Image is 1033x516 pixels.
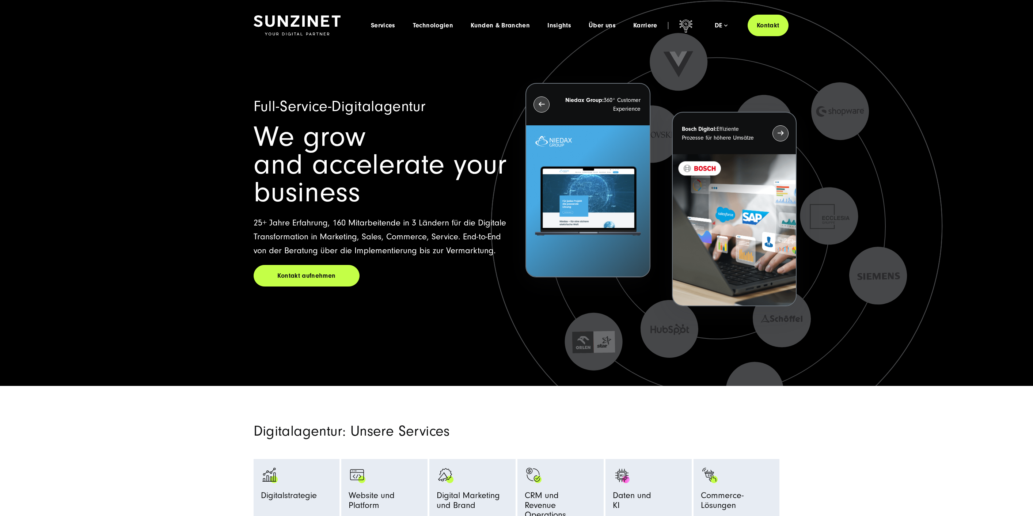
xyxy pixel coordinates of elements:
a: Karriere [633,22,657,29]
button: Bosch Digital:Effiziente Prozesse für höhere Umsätze BOSCH - Kundeprojekt - Digital Transformatio... [672,112,797,307]
p: 360° Customer Experience [563,96,640,113]
button: Niedax Group:360° Customer Experience Letztes Projekt von Niedax. Ein Laptop auf dem die Niedax W... [525,83,650,278]
a: Services [371,22,395,29]
strong: Niedax Group: [565,97,604,103]
p: Effiziente Prozesse für höhere Umsätze [682,125,759,142]
span: We grow and accelerate your business [254,121,507,209]
a: Insights [547,22,571,29]
span: Daten und KI [613,491,651,513]
a: Kontakt aufnehmen [254,265,360,287]
p: 25+ Jahre Erfahrung, 160 Mitarbeitende in 3 Ländern für die Digitale Transformation in Marketing,... [254,216,508,258]
span: Full-Service-Digitalagentur [254,98,425,115]
a: Technologien [413,22,453,29]
a: Über uns [589,22,616,29]
span: Digitalstrategie [261,491,317,504]
img: BOSCH - Kundeprojekt - Digital Transformation Agentur SUNZINET [673,154,796,306]
a: Kontakt [748,15,789,36]
a: Kunden & Branchen [471,22,530,29]
img: SUNZINET Full Service Digital Agentur [254,15,341,36]
strong: Bosch Digital: [682,126,717,132]
span: Digital Marketing und Brand [437,491,500,513]
span: Website und Platform [349,491,420,513]
h2: Digitalagentur: Unsere Services [254,422,601,440]
span: Commerce-Lösungen [701,491,772,513]
div: de [715,22,728,29]
img: Letztes Projekt von Niedax. Ein Laptop auf dem die Niedax Website geöffnet ist, auf blauem Hinter... [526,125,649,277]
